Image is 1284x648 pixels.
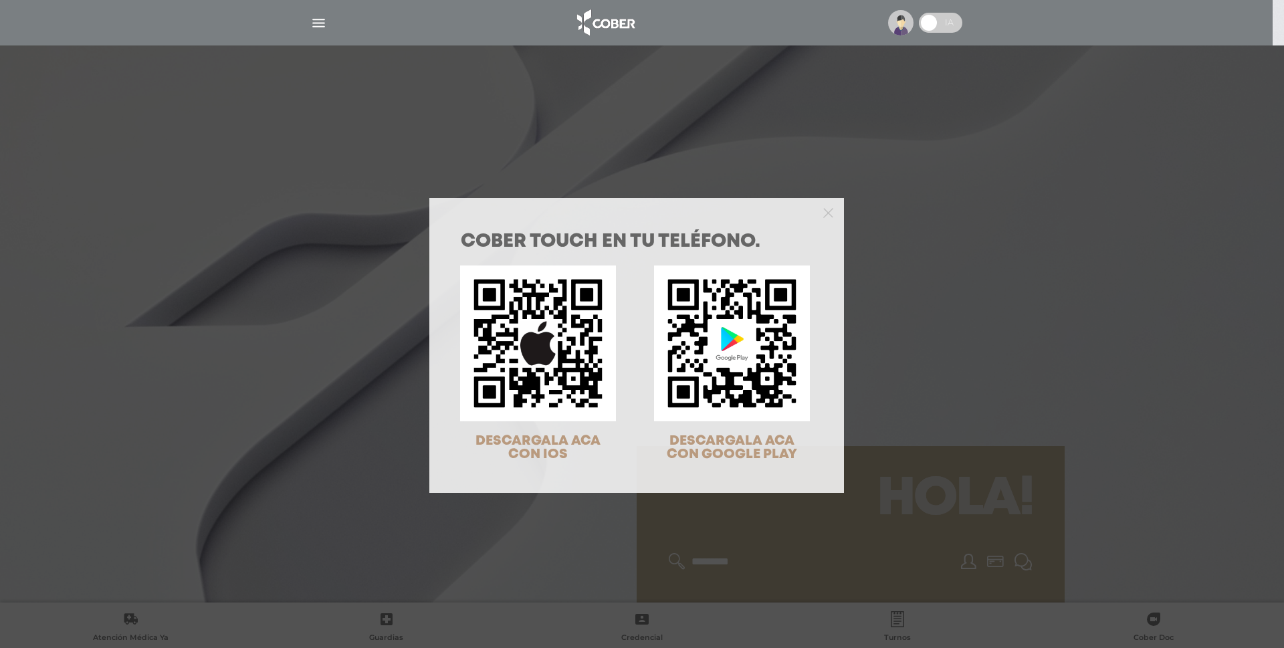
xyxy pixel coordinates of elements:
span: DESCARGALA ACA CON GOOGLE PLAY [667,435,797,461]
img: qr-code [654,265,810,421]
img: qr-code [460,265,616,421]
h1: COBER TOUCH en tu teléfono. [461,233,813,251]
span: DESCARGALA ACA CON IOS [475,435,601,461]
button: Close [823,206,833,218]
